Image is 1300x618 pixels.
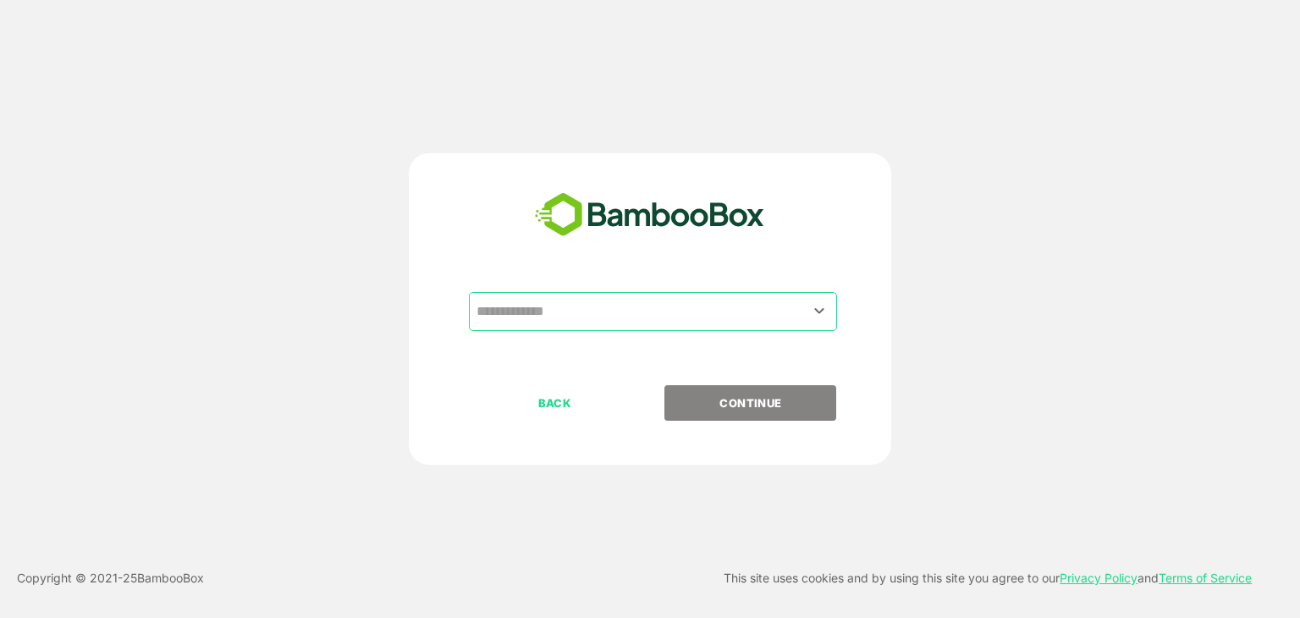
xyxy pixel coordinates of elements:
img: bamboobox [526,187,774,243]
a: Privacy Policy [1060,571,1137,585]
button: BACK [469,385,641,421]
p: This site uses cookies and by using this site you agree to our and [724,568,1252,588]
button: Open [808,300,831,323]
p: CONTINUE [666,394,835,412]
button: CONTINUE [664,385,836,421]
a: Terms of Service [1159,571,1252,585]
p: Copyright © 2021- 25 BambooBox [17,568,204,588]
p: BACK [471,394,640,412]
